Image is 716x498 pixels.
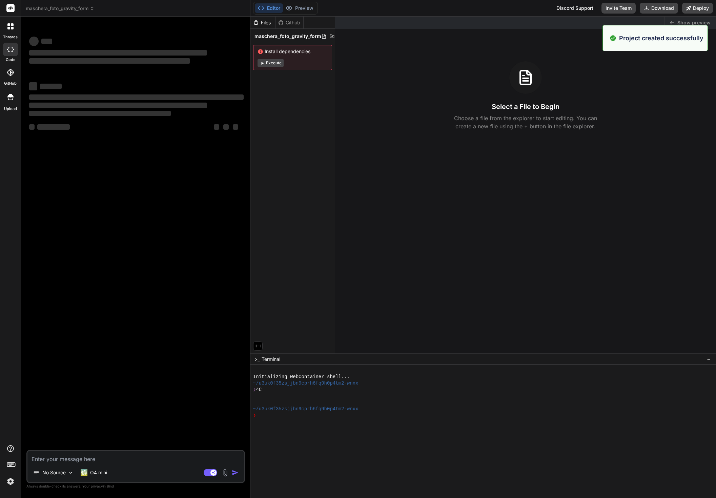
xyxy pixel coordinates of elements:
[258,59,284,67] button: Execute
[29,103,207,108] span: ‌
[283,3,316,13] button: Preview
[258,48,328,55] span: Install dependencies
[29,111,171,116] span: ‌
[91,484,103,488] span: privacy
[233,124,238,130] span: ‌
[705,354,712,365] button: −
[29,58,190,64] span: ‌
[253,406,359,412] span: ~/u3uk0f35zsjjbn9cprh6fq9h0p4tm2-wnxx
[29,82,37,90] span: ‌
[90,469,107,476] p: O4 mini
[619,34,703,43] p: Project created successfully
[42,469,66,476] p: No Source
[4,81,17,86] label: GitHub
[29,37,39,46] span: ‌
[492,102,559,111] h3: Select a File to Begin
[253,380,359,387] span: ~/u3uk0f35zsjjbn9cprh6fq9h0p4tm2-wnxx
[552,3,597,14] div: Discord Support
[29,124,35,130] span: ‌
[232,469,239,476] img: icon
[5,476,16,487] img: settings
[677,19,711,26] span: Show preview
[26,5,95,12] span: maschera_foto_gravity_form
[6,57,15,63] label: code
[275,19,303,26] div: Github
[68,470,74,476] img: Pick Models
[41,39,52,44] span: ‌
[81,469,87,476] img: O4 mini
[256,387,262,393] span: ^C
[26,483,245,490] p: Always double-check its answers. Your in Bind
[253,374,350,380] span: Initializing WebContainer shell...
[254,33,321,40] span: maschera_foto_gravity_form
[253,412,256,419] span: ❯
[221,469,229,477] img: attachment
[450,114,601,130] p: Choose a file from the explorer to start editing. You can create a new file using the + button in...
[37,124,70,130] span: ‌
[707,356,711,363] span: −
[255,3,283,13] button: Editor
[610,34,616,43] img: alert
[601,3,636,14] button: Invite Team
[640,3,678,14] button: Download
[3,34,18,40] label: threads
[262,356,280,363] span: Terminal
[254,356,260,363] span: >_
[253,387,256,393] span: ❯
[40,84,62,89] span: ‌
[29,94,244,100] span: ‌
[682,3,713,14] button: Deploy
[29,50,207,56] span: ‌
[4,106,17,112] label: Upload
[250,19,275,26] div: Files
[214,124,219,130] span: ‌
[223,124,229,130] span: ‌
